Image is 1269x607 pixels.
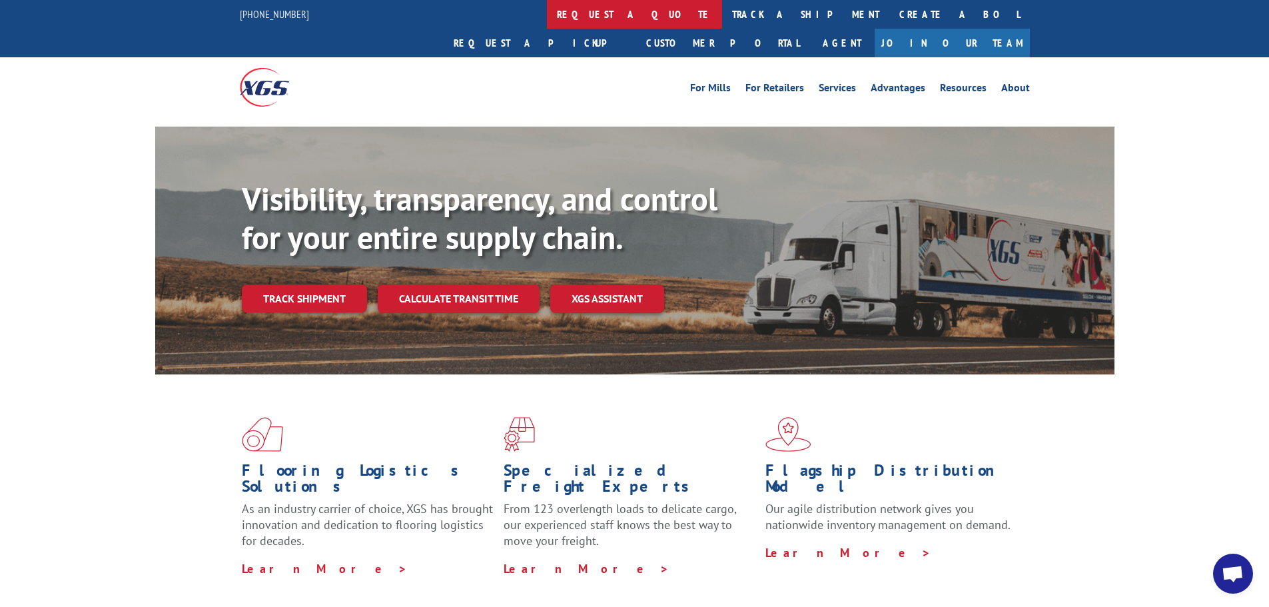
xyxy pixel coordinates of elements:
a: About [1001,83,1030,97]
p: From 123 overlength loads to delicate cargo, our experienced staff knows the best way to move you... [504,501,755,560]
span: Our agile distribution network gives you nationwide inventory management on demand. [765,501,1011,532]
a: Services [819,83,856,97]
b: Visibility, transparency, and control for your entire supply chain. [242,178,717,258]
a: For Retailers [745,83,804,97]
a: Advantages [871,83,925,97]
img: xgs-icon-flagship-distribution-model-red [765,417,811,452]
img: xgs-icon-total-supply-chain-intelligence-red [242,417,283,452]
h1: Flooring Logistics Solutions [242,462,494,501]
a: Calculate transit time [378,285,540,313]
a: Track shipment [242,285,367,312]
a: [PHONE_NUMBER] [240,7,309,21]
h1: Specialized Freight Experts [504,462,755,501]
a: Request a pickup [444,29,636,57]
a: Learn More > [242,561,408,576]
img: xgs-icon-focused-on-flooring-red [504,417,535,452]
a: For Mills [690,83,731,97]
a: Customer Portal [636,29,809,57]
div: Open chat [1213,554,1253,594]
a: Agent [809,29,875,57]
a: Resources [940,83,987,97]
a: Learn More > [504,561,669,576]
a: XGS ASSISTANT [550,285,664,313]
a: Learn More > [765,545,931,560]
a: Join Our Team [875,29,1030,57]
h1: Flagship Distribution Model [765,462,1017,501]
span: As an industry carrier of choice, XGS has brought innovation and dedication to flooring logistics... [242,501,493,548]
